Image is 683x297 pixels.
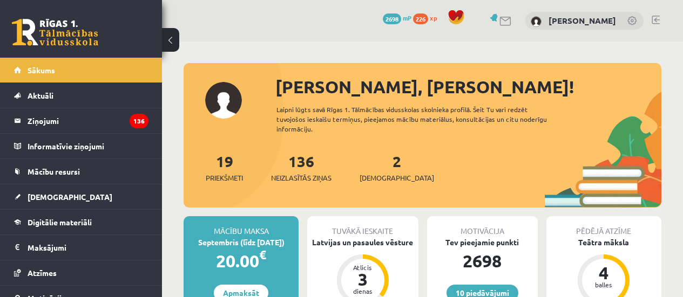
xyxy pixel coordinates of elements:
[430,13,437,22] span: xp
[531,16,542,27] img: Andrejs Kalmikovs
[259,247,266,263] span: €
[28,108,148,133] legend: Ziņojumi
[14,159,148,184] a: Mācību resursi
[383,13,401,24] span: 2698
[546,216,661,237] div: Pēdējā atzīme
[307,216,418,237] div: Tuvākā ieskaite
[427,237,538,248] div: Tev pieejamie punkti
[28,65,55,75] span: Sākums
[587,281,620,288] div: balles
[413,13,428,24] span: 226
[347,271,379,288] div: 3
[427,248,538,274] div: 2698
[28,134,148,158] legend: Informatīvie ziņojumi
[347,288,379,294] div: dienas
[28,192,112,202] span: [DEMOGRAPHIC_DATA]
[307,237,418,248] div: Latvijas un pasaules vēsture
[14,134,148,158] a: Informatīvie ziņojumi
[130,114,148,128] i: 136
[28,217,92,227] span: Digitālie materiāli
[184,237,299,248] div: Septembris (līdz [DATE])
[14,260,148,285] a: Atzīmes
[206,151,243,183] a: 19Priekšmeti
[28,167,80,176] span: Mācību resursi
[271,172,332,183] span: Neizlasītās ziņas
[360,151,434,183] a: 2[DEMOGRAPHIC_DATA]
[14,58,148,82] a: Sākums
[403,13,411,22] span: mP
[184,248,299,274] div: 20.00
[12,19,98,46] a: Rīgas 1. Tālmācības vidusskola
[546,237,661,248] div: Teātra māksla
[206,172,243,183] span: Priekšmeti
[14,210,148,234] a: Digitālie materiāli
[14,235,148,260] a: Maksājumi
[28,91,53,100] span: Aktuāli
[549,15,616,26] a: [PERSON_NAME]
[413,13,442,22] a: 226 xp
[14,108,148,133] a: Ziņojumi136
[28,235,148,260] legend: Maksājumi
[427,216,538,237] div: Motivācija
[28,268,57,278] span: Atzīmes
[383,13,411,22] a: 2698 mP
[271,151,332,183] a: 136Neizlasītās ziņas
[587,264,620,281] div: 4
[14,83,148,108] a: Aktuāli
[184,216,299,237] div: Mācību maksa
[276,105,563,134] div: Laipni lūgts savā Rīgas 1. Tālmācības vidusskolas skolnieka profilā. Šeit Tu vari redzēt tuvojošo...
[275,74,661,100] div: [PERSON_NAME], [PERSON_NAME]!
[14,184,148,209] a: [DEMOGRAPHIC_DATA]
[347,264,379,271] div: Atlicis
[360,172,434,183] span: [DEMOGRAPHIC_DATA]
